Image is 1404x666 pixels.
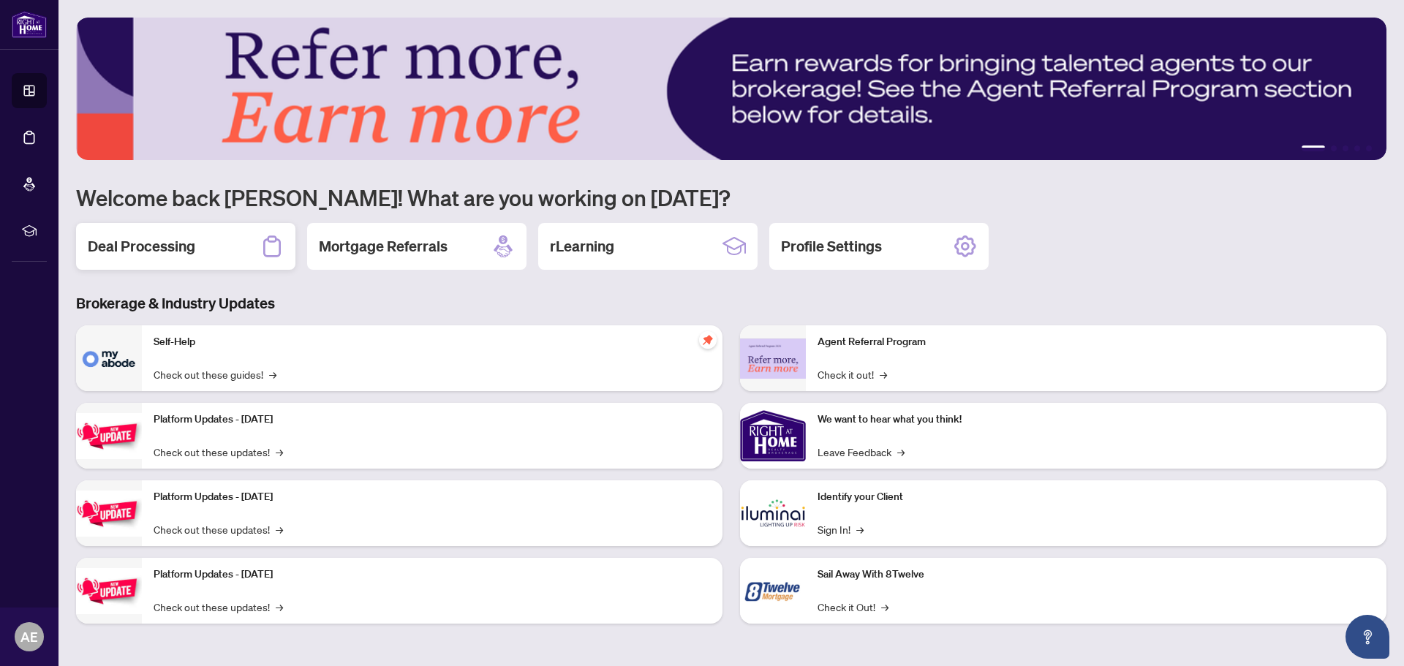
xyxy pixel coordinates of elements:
span: → [897,444,905,460]
img: Agent Referral Program [740,338,806,379]
p: Agent Referral Program [818,334,1375,350]
h2: Profile Settings [781,236,882,257]
span: → [276,521,283,537]
button: 3 [1343,145,1348,151]
button: 2 [1331,145,1337,151]
span: → [880,366,887,382]
a: Check it Out!→ [818,599,888,615]
img: Platform Updates - July 8, 2025 [76,491,142,537]
p: Self-Help [154,334,711,350]
button: 1 [1302,145,1325,151]
p: Identify your Client [818,489,1375,505]
h2: Mortgage Referrals [319,236,448,257]
img: Slide 0 [76,18,1386,160]
button: 5 [1366,145,1372,151]
h2: Deal Processing [88,236,195,257]
img: Platform Updates - July 21, 2025 [76,413,142,459]
button: 4 [1354,145,1360,151]
span: → [276,444,283,460]
img: Identify your Client [740,480,806,546]
h1: Welcome back [PERSON_NAME]! What are you working on [DATE]? [76,183,1386,211]
img: We want to hear what you think! [740,403,806,469]
button: Open asap [1345,615,1389,659]
a: Check it out!→ [818,366,887,382]
span: → [856,521,864,537]
h2: rLearning [550,236,614,257]
img: Self-Help [76,325,142,391]
img: Platform Updates - June 23, 2025 [76,568,142,614]
p: Sail Away With 8Twelve [818,567,1375,583]
img: Sail Away With 8Twelve [740,558,806,624]
img: logo [12,11,47,38]
a: Check out these guides!→ [154,366,276,382]
h3: Brokerage & Industry Updates [76,293,1386,314]
p: We want to hear what you think! [818,412,1375,428]
p: Platform Updates - [DATE] [154,489,711,505]
span: pushpin [699,331,717,349]
a: Check out these updates!→ [154,521,283,537]
p: Platform Updates - [DATE] [154,412,711,428]
span: → [276,599,283,615]
span: → [269,366,276,382]
a: Leave Feedback→ [818,444,905,460]
a: Check out these updates!→ [154,444,283,460]
p: Platform Updates - [DATE] [154,567,711,583]
span: AE [20,627,38,647]
a: Sign In!→ [818,521,864,537]
a: Check out these updates!→ [154,599,283,615]
span: → [881,599,888,615]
